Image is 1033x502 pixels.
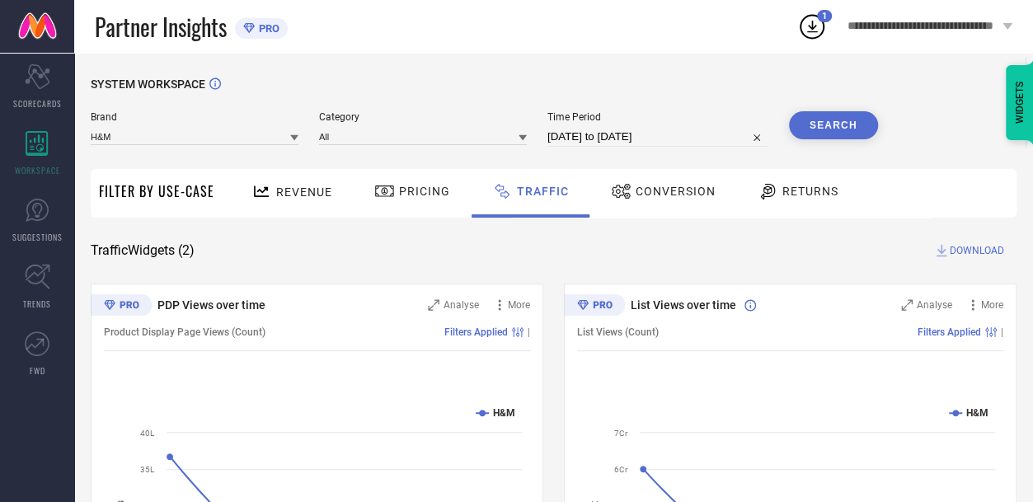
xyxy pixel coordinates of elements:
div: Premium [564,294,625,319]
span: SCORECARDS [13,97,62,110]
div: Open download list [797,12,827,41]
span: Analyse [444,299,479,311]
span: Category [319,111,527,123]
input: Select time period [547,127,768,147]
text: H&M [493,407,515,419]
span: Time Period [547,111,768,123]
span: PDP Views over time [157,298,265,312]
span: More [981,299,1003,311]
span: 1 [822,11,827,21]
span: SYSTEM WORKSPACE [91,77,205,91]
span: | [1001,326,1003,338]
span: | [528,326,530,338]
text: H&M [966,407,988,419]
span: Pricing [399,185,450,198]
span: FWD [30,364,45,377]
svg: Zoom [428,299,439,311]
text: 7Cr [614,429,628,438]
span: Product Display Page Views (Count) [104,326,265,338]
span: Returns [782,185,838,198]
span: Filter By Use-Case [99,181,214,201]
span: PRO [255,22,279,35]
span: Analyse [917,299,952,311]
span: Revenue [276,185,332,199]
span: Partner Insights [95,10,227,44]
span: Conversion [636,185,716,198]
span: List Views over time [631,298,736,312]
span: More [508,299,530,311]
span: WORKSPACE [15,164,60,176]
span: TRENDS [23,298,51,310]
div: Premium [91,294,152,319]
svg: Zoom [901,299,913,311]
text: 6Cr [614,465,628,474]
span: Traffic Widgets ( 2 ) [91,242,195,259]
span: SUGGESTIONS [12,231,63,243]
button: Search [789,111,878,139]
span: Filters Applied [444,326,508,338]
span: DOWNLOAD [950,242,1004,259]
span: Brand [91,111,298,123]
text: 40L [140,429,155,438]
span: Filters Applied [918,326,981,338]
text: 35L [140,465,155,474]
span: Traffic [517,185,569,198]
span: List Views (Count) [577,326,659,338]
